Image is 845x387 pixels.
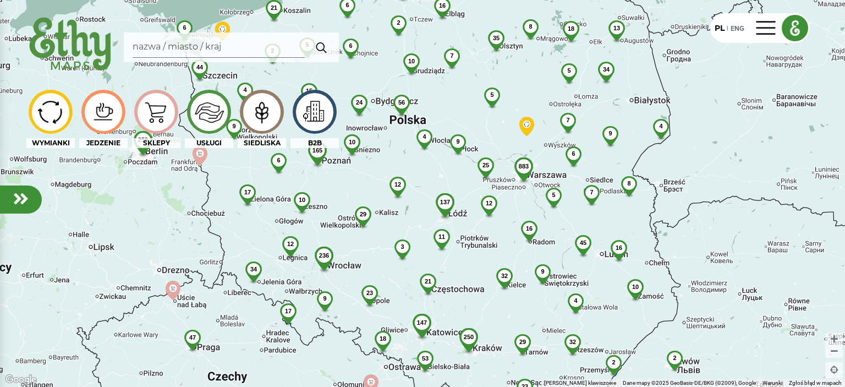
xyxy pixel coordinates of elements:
[273,303,304,334] img: 17
[337,134,367,165] img: 10
[133,37,305,58] input: Search
[132,138,180,148] div: SKLEPY
[79,138,128,148] div: JEDZENIE
[568,25,574,32] span: 18
[443,134,473,163] img: 9
[632,284,639,290] span: 10
[400,243,404,250] span: 3
[464,334,474,340] span: 250
[482,162,489,168] span: 25
[489,268,520,298] img: 32
[422,133,426,140] span: 4
[526,225,533,232] span: 16
[762,380,782,386] a: Warunki (otwiera się w nowej karcie)
[507,334,538,364] img: 29
[264,153,293,182] img: 6
[417,319,427,326] span: 147
[426,229,457,259] img: 11
[3,373,39,387] img: Google
[574,297,577,304] span: 4
[408,58,415,64] span: 10
[360,211,366,217] span: 29
[349,139,355,145] span: 10
[514,221,545,251] img: 16
[552,192,555,198] span: 5
[296,96,333,128] img: icon-image
[789,380,842,386] a: Zgłoś błąd w mapach
[539,188,568,216] img: 5
[310,291,339,320] img: 9
[410,351,441,381] img: 53
[125,131,161,167] img: 259
[569,339,576,345] span: 32
[183,24,186,31] span: 6
[345,2,349,8] span: 6
[506,157,542,193] img: 883
[541,268,544,275] span: 9
[366,290,373,296] span: 23
[190,94,227,130] img: icon-image
[572,150,575,157] span: 6
[673,355,676,361] span: 2
[567,67,570,74] span: 5
[425,278,431,285] span: 21
[258,43,287,72] img: 2
[394,181,401,188] span: 12
[413,274,443,304] img: 21
[782,15,808,41] img: ethy logo
[450,52,453,59] span: 7
[590,189,593,195] span: 7
[196,64,203,70] span: 44
[293,37,322,66] img: 5
[336,39,365,67] img: 6
[3,373,39,387] a: Pokaż ten obszar w Mapach Google (otwiera się w nowym oknie)
[470,157,501,188] img: 25
[556,21,586,51] img: 18
[478,88,507,116] img: 5
[311,36,332,58] img: search.svg
[275,236,306,266] img: 12
[529,23,532,30] span: 8
[568,235,599,265] img: 45
[287,192,317,222] img: 10
[185,138,233,148] div: USŁUGI
[620,279,651,309] img: 10
[580,239,586,246] span: 45
[555,63,584,92] img: 5
[451,328,487,364] img: 250
[528,264,557,293] img: 9
[616,244,622,251] span: 16
[244,189,251,195] span: 17
[561,293,590,322] img: 4
[437,48,467,77] img: 7
[559,146,588,175] img: 6
[189,334,196,341] span: 47
[349,42,352,49] span: 6
[386,95,417,125] img: 56
[382,177,413,207] img: 12
[32,96,69,128] img: icon-image
[277,157,280,163] span: 6
[26,138,75,148] div: WYMIANKI
[659,123,662,129] span: 4
[486,200,492,206] span: 12
[612,359,615,366] span: 2
[348,206,378,237] img: 29
[440,199,450,205] span: 137
[299,197,305,203] span: 10
[319,252,329,259] span: 236
[398,99,405,106] span: 56
[566,117,569,123] span: 7
[613,25,620,31] span: 13
[627,180,630,187] span: 8
[715,23,725,34] div: PL
[232,184,263,215] img: 17
[544,379,616,387] button: Skróty klawiszowe
[285,308,292,314] span: 17
[603,66,610,73] span: 34
[388,239,417,268] img: 3
[623,380,756,386] span: Dane mapy ©2025 GeoBasis-DE/BKG (©2009), Google
[138,94,174,129] img: icon-image
[591,62,622,92] img: 34
[516,19,545,48] img: 8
